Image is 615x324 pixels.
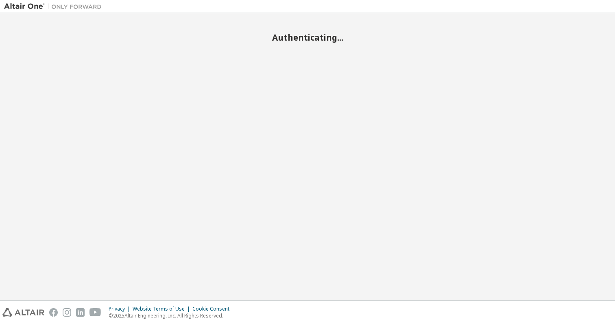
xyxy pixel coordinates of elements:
[63,308,71,317] img: instagram.svg
[49,308,58,317] img: facebook.svg
[89,308,101,317] img: youtube.svg
[192,306,234,312] div: Cookie Consent
[109,306,133,312] div: Privacy
[133,306,192,312] div: Website Terms of Use
[109,312,234,319] p: © 2025 Altair Engineering, Inc. All Rights Reserved.
[2,308,44,317] img: altair_logo.svg
[4,32,611,43] h2: Authenticating...
[76,308,85,317] img: linkedin.svg
[4,2,106,11] img: Altair One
